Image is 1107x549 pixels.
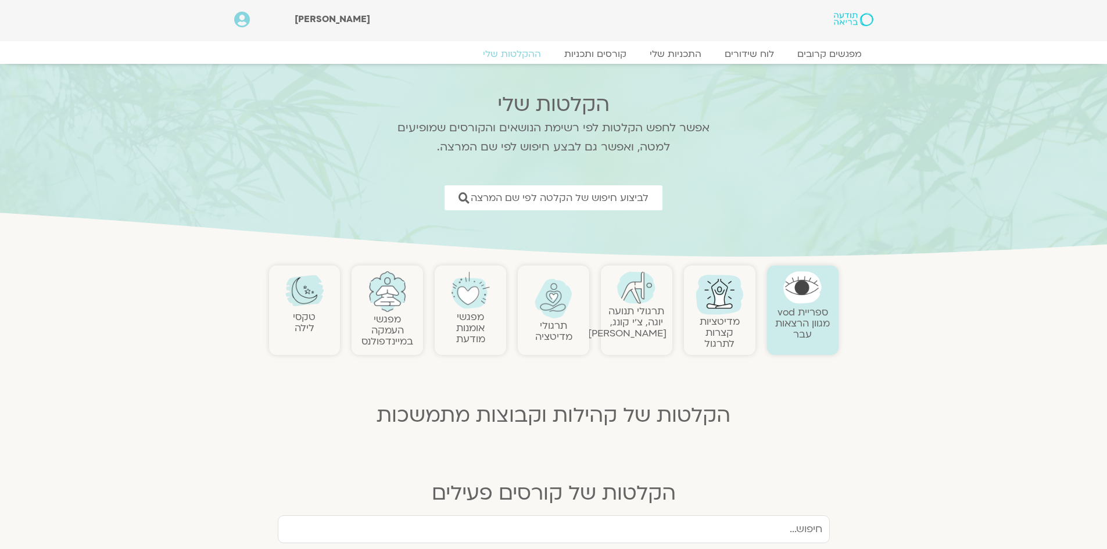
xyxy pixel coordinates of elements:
a: לוח שידורים [713,48,786,60]
h2: הקלטות של קורסים פעילים [269,482,839,505]
a: מפגשים קרובים [786,48,873,60]
a: התכניות שלי [638,48,713,60]
input: חיפוש... [278,515,830,543]
h2: הקלטות של קהילות וקבוצות מתמשכות [269,404,839,427]
p: אפשר לחפש הקלטות לפי רשימת הנושאים והקורסים שמופיעים למטה, ואפשר גם לבצע חיפוש לפי שם המרצה. [382,119,725,157]
a: תרגולי תנועהיוגה, צ׳י קונג, [PERSON_NAME] [588,304,667,340]
a: טקסילילה [293,310,316,335]
h2: הקלטות שלי [382,93,725,116]
a: מדיטציות קצרות לתרגול [700,315,740,350]
a: תרגולימדיטציה [535,319,572,343]
span: [PERSON_NAME] [295,13,370,26]
a: לביצוע חיפוש של הקלטה לפי שם המרצה [445,185,662,210]
a: ספריית vodמגוון הרצאות עבר [775,306,830,341]
span: לביצוע חיפוש של הקלטה לפי שם המרצה [471,192,649,203]
a: מפגשיהעמקה במיינדפולנס [361,313,413,348]
a: מפגשיאומנות מודעת [456,310,485,346]
a: ההקלטות שלי [471,48,553,60]
a: קורסים ותכניות [553,48,638,60]
nav: Menu [234,48,873,60]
